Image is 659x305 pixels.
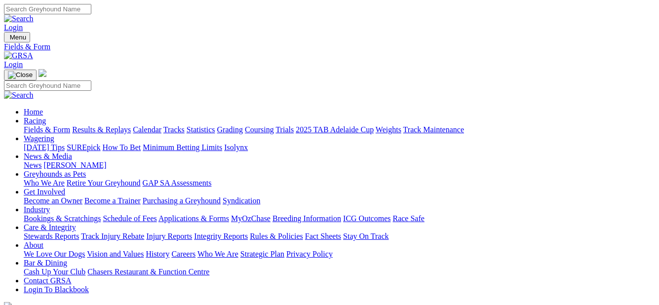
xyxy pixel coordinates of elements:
[24,116,46,125] a: Racing
[4,60,23,69] a: Login
[343,214,390,223] a: ICG Outcomes
[4,23,23,32] a: Login
[376,125,401,134] a: Weights
[403,125,464,134] a: Track Maintenance
[24,179,655,188] div: Greyhounds as Pets
[24,143,65,152] a: [DATE] Tips
[194,232,248,240] a: Integrity Reports
[158,214,229,223] a: Applications & Forms
[24,267,85,276] a: Cash Up Your Club
[43,161,106,169] a: [PERSON_NAME]
[24,250,655,259] div: About
[392,214,424,223] a: Race Safe
[24,214,101,223] a: Bookings & Scratchings
[223,196,260,205] a: Syndication
[4,70,37,80] button: Toggle navigation
[4,42,655,51] a: Fields & Form
[81,232,144,240] a: Track Injury Rebate
[24,285,89,294] a: Login To Blackbook
[67,143,100,152] a: SUREpick
[103,214,156,223] a: Schedule of Fees
[24,196,82,205] a: Become an Owner
[4,91,34,100] img: Search
[245,125,274,134] a: Coursing
[163,125,185,134] a: Tracks
[24,143,655,152] div: Wagering
[24,125,70,134] a: Fields & Form
[24,276,71,285] a: Contact GRSA
[217,125,243,134] a: Grading
[4,51,33,60] img: GRSA
[146,250,169,258] a: History
[197,250,238,258] a: Who We Are
[231,214,271,223] a: MyOzChase
[187,125,215,134] a: Statistics
[272,214,341,223] a: Breeding Information
[24,179,65,187] a: Who We Are
[24,196,655,205] div: Get Involved
[8,71,33,79] img: Close
[4,80,91,91] input: Search
[343,232,388,240] a: Stay On Track
[133,125,161,134] a: Calendar
[275,125,294,134] a: Trials
[67,179,141,187] a: Retire Your Greyhound
[24,259,67,267] a: Bar & Dining
[143,196,221,205] a: Purchasing a Greyhound
[84,196,141,205] a: Become a Trainer
[87,250,144,258] a: Vision and Values
[87,267,209,276] a: Chasers Restaurant & Function Centre
[24,250,85,258] a: We Love Our Dogs
[4,14,34,23] img: Search
[24,134,54,143] a: Wagering
[24,108,43,116] a: Home
[146,232,192,240] a: Injury Reports
[24,161,41,169] a: News
[24,223,76,231] a: Care & Integrity
[24,125,655,134] div: Racing
[10,34,26,41] span: Menu
[286,250,333,258] a: Privacy Policy
[24,232,79,240] a: Stewards Reports
[72,125,131,134] a: Results & Replays
[24,214,655,223] div: Industry
[24,170,86,178] a: Greyhounds as Pets
[39,69,46,77] img: logo-grsa-white.png
[24,152,72,160] a: News & Media
[4,32,30,42] button: Toggle navigation
[24,161,655,170] div: News & Media
[24,205,50,214] a: Industry
[24,267,655,276] div: Bar & Dining
[224,143,248,152] a: Isolynx
[4,4,91,14] input: Search
[103,143,141,152] a: How To Bet
[143,143,222,152] a: Minimum Betting Limits
[171,250,195,258] a: Careers
[250,232,303,240] a: Rules & Policies
[240,250,284,258] a: Strategic Plan
[24,232,655,241] div: Care & Integrity
[305,232,341,240] a: Fact Sheets
[24,188,65,196] a: Get Involved
[296,125,374,134] a: 2025 TAB Adelaide Cup
[143,179,212,187] a: GAP SA Assessments
[24,241,43,249] a: About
